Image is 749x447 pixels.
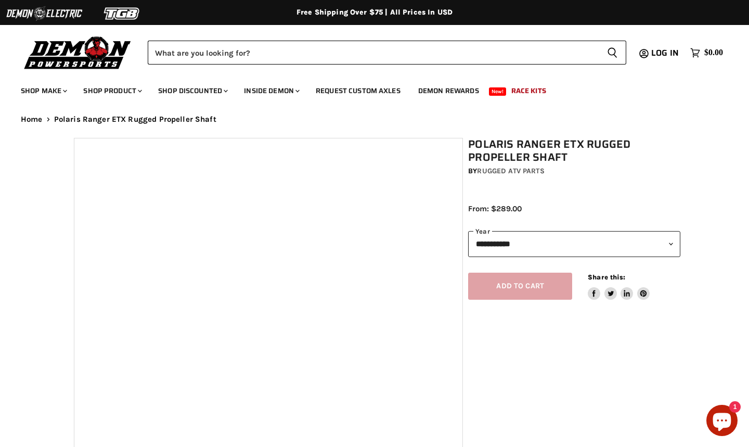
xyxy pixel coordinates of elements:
img: TGB Logo 2 [83,4,161,23]
a: Shop Discounted [150,80,234,101]
a: Inside Demon [236,80,306,101]
a: Race Kits [503,80,554,101]
span: Polaris Ranger ETX Rugged Propeller Shaft [54,115,216,124]
div: by [468,165,680,177]
a: Shop Make [13,80,73,101]
a: Shop Product [75,80,148,101]
inbox-online-store-chat: Shopify online store chat [703,405,741,439]
span: Share this: [588,273,625,281]
aside: Share this: [588,273,650,300]
span: Log in [651,46,679,59]
a: Rugged ATV Parts [477,167,544,175]
ul: Main menu [13,76,720,101]
a: Home [21,115,43,124]
img: Demon Electric Logo 2 [5,4,83,23]
a: Log in [647,48,685,58]
img: Demon Powersports [21,34,135,71]
a: Request Custom Axles [308,80,408,101]
span: New! [489,87,507,96]
input: Search [148,41,599,65]
span: From: $289.00 [468,204,522,213]
form: Product [148,41,626,65]
h1: Polaris Ranger ETX Rugged Propeller Shaft [468,138,680,164]
a: Demon Rewards [410,80,487,101]
select: year [468,231,680,257]
button: Search [599,41,626,65]
a: $0.00 [685,45,728,60]
span: $0.00 [704,48,723,58]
